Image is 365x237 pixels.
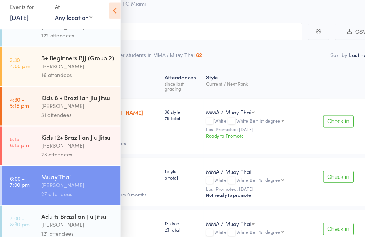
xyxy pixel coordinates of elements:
a: 7:00 -8:30 pmAdults Brazilian Jiu Jitsu[PERSON_NAME]121 attendees [2,200,113,236]
time: 5:15 - 6:15 pm [9,135,27,146]
div: Any location [51,20,87,27]
span: 38 style [154,109,187,115]
span: 79 total [154,115,187,121]
div: White [193,174,297,180]
div: since last grading [154,83,187,93]
div: Ready to Promote [193,132,297,138]
span: 13 style [154,213,187,220]
div: At [51,8,87,20]
div: MMA / Muay Thai [193,213,235,221]
div: 16 attendees [39,74,107,82]
div: Events for [9,8,44,20]
div: 121 attendees [39,222,107,230]
div: 5+ Beginners BJJ (Group 2) [39,58,107,66]
div: 27 attendees [39,185,107,193]
div: White [193,118,297,124]
div: Last name [327,55,351,62]
div: Not ready to promote [193,187,297,193]
a: 6:00 -7:00 pmMuay Thai[PERSON_NAME]27 attendees [2,163,113,199]
time: 7:00 - 8:30 pm [9,209,28,220]
a: 3:30 -4:00 pm5+ Beginners BJJ (Group 2)[PERSON_NAME]16 attendees [2,52,113,88]
div: White Belt 1st degree [221,222,263,227]
div: Style [190,73,300,96]
div: [PERSON_NAME] [39,140,107,148]
span: 5 total [154,171,187,177]
button: CSV [314,30,354,45]
small: Last Promoted: [DATE] [193,126,297,131]
div: MMA / Muay Thai [193,109,235,116]
div: [PERSON_NAME] [39,66,107,74]
button: Check in [303,168,331,179]
div: Kids 12+ Brazilian Jiu Jitsu [39,132,107,140]
div: [PERSON_NAME] [39,177,107,185]
div: [PERSON_NAME] [39,214,107,222]
div: 62 [184,56,189,62]
div: White Belt 1st degree [221,174,263,178]
span: 23 total [154,220,187,226]
small: Last Promoted: [DATE] [193,231,297,236]
div: Adults Brazilian Jiu Jitsu [39,206,107,214]
button: Check in [303,115,331,127]
a: [DATE] [9,20,27,27]
div: [PERSON_NAME] [39,103,107,111]
time: 3:30 - 4:00 pm [9,61,28,72]
div: White Belt 1st degree [221,118,263,123]
span: FC Miami [115,7,137,14]
button: Check in [303,216,331,228]
div: Kids 8 + Brazilian Jiu Jitsu [39,95,107,103]
input: Search by name [11,29,283,45]
label: Sort by [309,55,325,62]
a: 5:15 -6:15 pmKids 12+ Brazilian Jiu Jitsu[PERSON_NAME]23 attendees [2,126,113,162]
div: Current / Next Rank [193,83,297,88]
span: 1 style [154,165,187,171]
div: Muay Thai [39,169,107,177]
button: Other students in MMA / Muay Thai62 [104,53,189,69]
time: 4:30 - 5:15 pm [9,98,27,109]
time: 6:00 - 7:00 pm [9,172,28,183]
div: White [193,222,297,228]
a: 4:30 -5:15 pmKids 8 + Brazilian Jiu Jitsu[PERSON_NAME]31 attendees [2,89,113,125]
time: 10:00 - 11:30 am [9,24,28,35]
small: Last Promoted: [DATE] [193,182,297,187]
div: 122 attendees [39,37,107,45]
div: 23 attendees [39,148,107,156]
div: MMA / Muay Thai [193,165,297,172]
div: Atten­dances [151,73,190,96]
div: 31 attendees [39,111,107,119]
